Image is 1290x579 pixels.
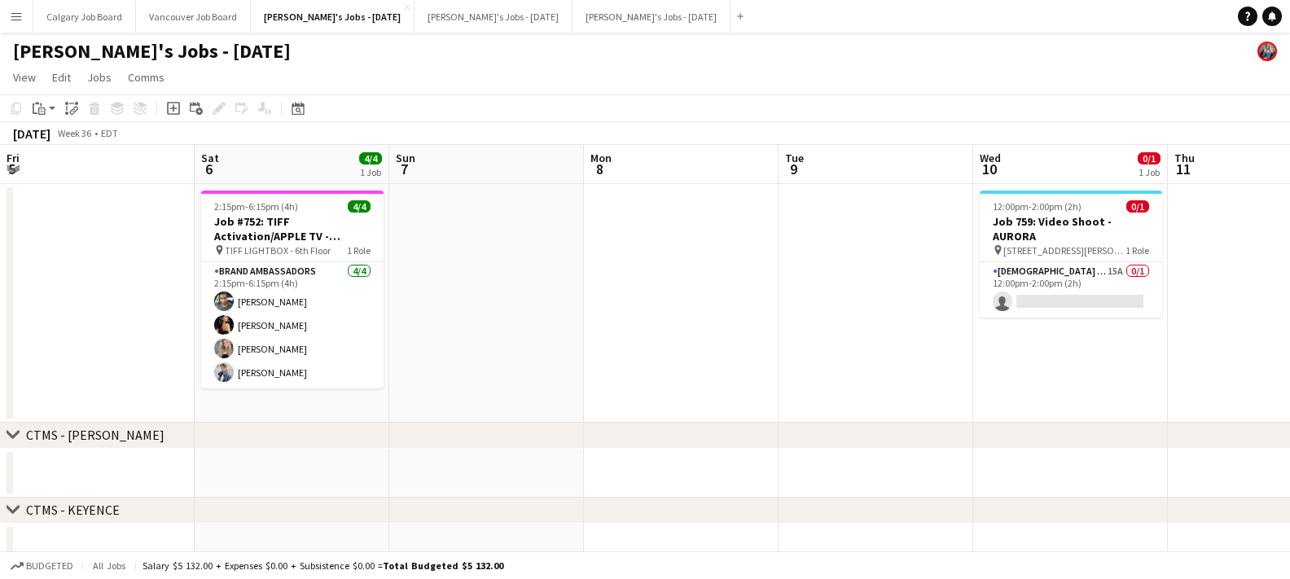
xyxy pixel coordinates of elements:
[33,1,136,33] button: Calgary Job Board
[1174,151,1195,165] span: Thu
[201,214,384,243] h3: Job #752: TIFF Activation/APPLE TV - [GEOGRAPHIC_DATA]
[13,39,291,64] h1: [PERSON_NAME]'s Jobs - [DATE]
[143,559,503,572] div: Salary $5 132.00 + Expenses $0.00 + Subsistence $0.00 =
[52,70,71,85] span: Edit
[201,151,219,165] span: Sat
[590,151,612,165] span: Mon
[26,427,165,443] div: CTMS - [PERSON_NAME]
[4,160,20,178] span: 5
[136,1,251,33] button: Vancouver Job Board
[26,502,120,518] div: CTMS - KEYENCE
[101,127,118,139] div: EDT
[1139,166,1160,178] div: 1 Job
[1125,244,1149,257] span: 1 Role
[1003,244,1125,257] span: [STREET_ADDRESS][PERSON_NAME]
[90,559,129,572] span: All jobs
[214,200,298,213] span: 2:15pm-6:15pm (4h)
[588,160,612,178] span: 8
[360,166,381,178] div: 1 Job
[977,160,1001,178] span: 10
[573,1,731,33] button: [PERSON_NAME]'s Jobs - [DATE]
[87,70,112,85] span: Jobs
[1126,200,1149,213] span: 0/1
[46,67,77,88] a: Edit
[7,151,20,165] span: Fri
[396,151,415,165] span: Sun
[393,160,415,178] span: 7
[7,67,42,88] a: View
[1138,152,1161,164] span: 0/1
[199,160,219,178] span: 6
[785,151,804,165] span: Tue
[348,200,371,213] span: 4/4
[54,127,94,139] span: Week 36
[980,262,1162,318] app-card-role: [DEMOGRAPHIC_DATA] Model15A0/112:00pm-2:00pm (2h)
[347,244,371,257] span: 1 Role
[783,160,804,178] span: 9
[251,1,415,33] button: [PERSON_NAME]'s Jobs - [DATE]
[81,67,118,88] a: Jobs
[1257,42,1277,61] app-user-avatar: Kirsten Visima Pearson
[121,67,171,88] a: Comms
[383,559,503,572] span: Total Budgeted $5 132.00
[993,200,1082,213] span: 12:00pm-2:00pm (2h)
[359,152,382,164] span: 4/4
[201,191,384,388] app-job-card: 2:15pm-6:15pm (4h)4/4Job #752: TIFF Activation/APPLE TV - [GEOGRAPHIC_DATA] TIFF LIGHTBOX - 6th F...
[225,244,331,257] span: TIFF LIGHTBOX - 6th Floor
[13,125,50,142] div: [DATE]
[26,560,73,572] span: Budgeted
[980,214,1162,243] h3: Job 759: Video Shoot - AURORA
[201,262,384,388] app-card-role: Brand Ambassadors4/42:15pm-6:15pm (4h)[PERSON_NAME][PERSON_NAME][PERSON_NAME][PERSON_NAME]
[415,1,573,33] button: [PERSON_NAME]'s Jobs - [DATE]
[128,70,165,85] span: Comms
[980,191,1162,318] app-job-card: 12:00pm-2:00pm (2h)0/1Job 759: Video Shoot - AURORA [STREET_ADDRESS][PERSON_NAME]1 Role[DEMOGRAPH...
[1172,160,1195,178] span: 11
[980,151,1001,165] span: Wed
[13,70,36,85] span: View
[8,557,76,575] button: Budgeted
